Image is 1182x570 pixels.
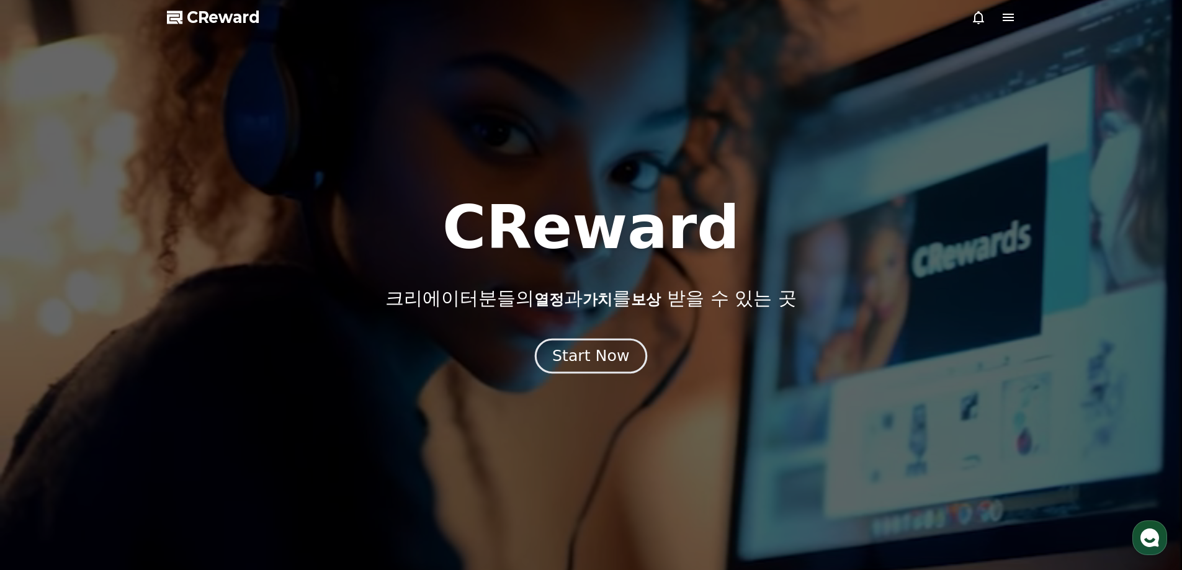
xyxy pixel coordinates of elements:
span: 설정 [192,412,207,422]
span: 보상 [631,291,661,308]
p: 크리에이터분들의 과 를 받을 수 있는 곳 [385,287,796,309]
span: 열정 [534,291,564,308]
a: 대화 [82,393,160,424]
div: Start Now [552,345,629,367]
button: Start Now [535,338,647,373]
span: 대화 [114,412,128,422]
span: CReward [187,7,260,27]
a: 홈 [4,393,82,424]
a: Start Now [537,352,645,363]
span: 홈 [39,412,47,422]
span: 가치 [583,291,612,308]
a: CReward [167,7,260,27]
a: 설정 [160,393,238,424]
h1: CReward [442,198,740,257]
